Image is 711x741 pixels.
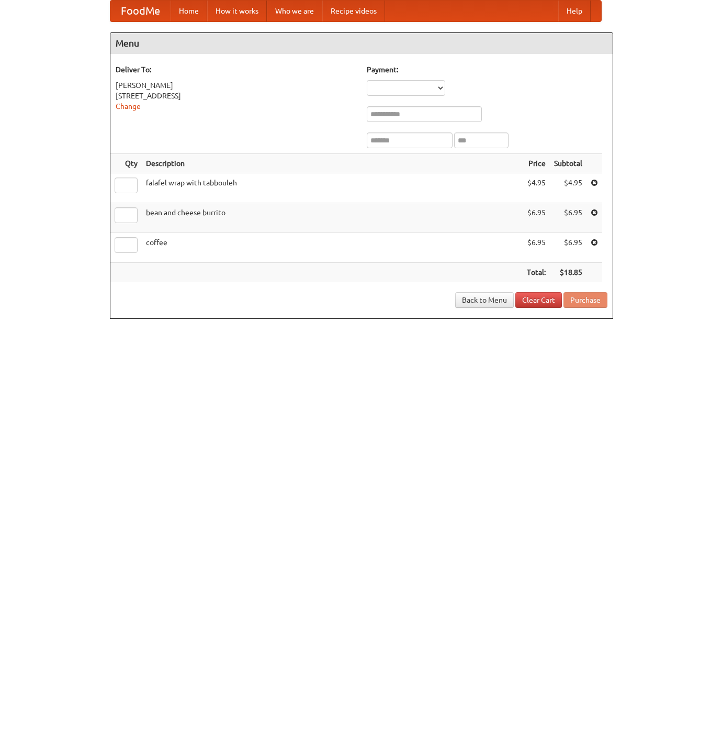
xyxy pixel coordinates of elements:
[116,102,141,110] a: Change
[322,1,385,21] a: Recipe videos
[142,173,523,203] td: falafel wrap with tabbouleh
[523,233,550,263] td: $6.95
[550,233,586,263] td: $6.95
[523,203,550,233] td: $6.95
[142,203,523,233] td: bean and cheese burrito
[171,1,207,21] a: Home
[558,1,591,21] a: Help
[515,292,562,308] a: Clear Cart
[523,263,550,282] th: Total:
[367,64,607,75] h5: Payment:
[563,292,607,308] button: Purchase
[550,154,586,173] th: Subtotal
[455,292,514,308] a: Back to Menu
[142,233,523,263] td: coffee
[267,1,322,21] a: Who we are
[207,1,267,21] a: How it works
[550,173,586,203] td: $4.95
[116,80,356,91] div: [PERSON_NAME]
[142,154,523,173] th: Description
[523,154,550,173] th: Price
[110,1,171,21] a: FoodMe
[523,173,550,203] td: $4.95
[110,33,613,54] h4: Menu
[116,91,356,101] div: [STREET_ADDRESS]
[550,203,586,233] td: $6.95
[550,263,586,282] th: $18.85
[116,64,356,75] h5: Deliver To:
[110,154,142,173] th: Qty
